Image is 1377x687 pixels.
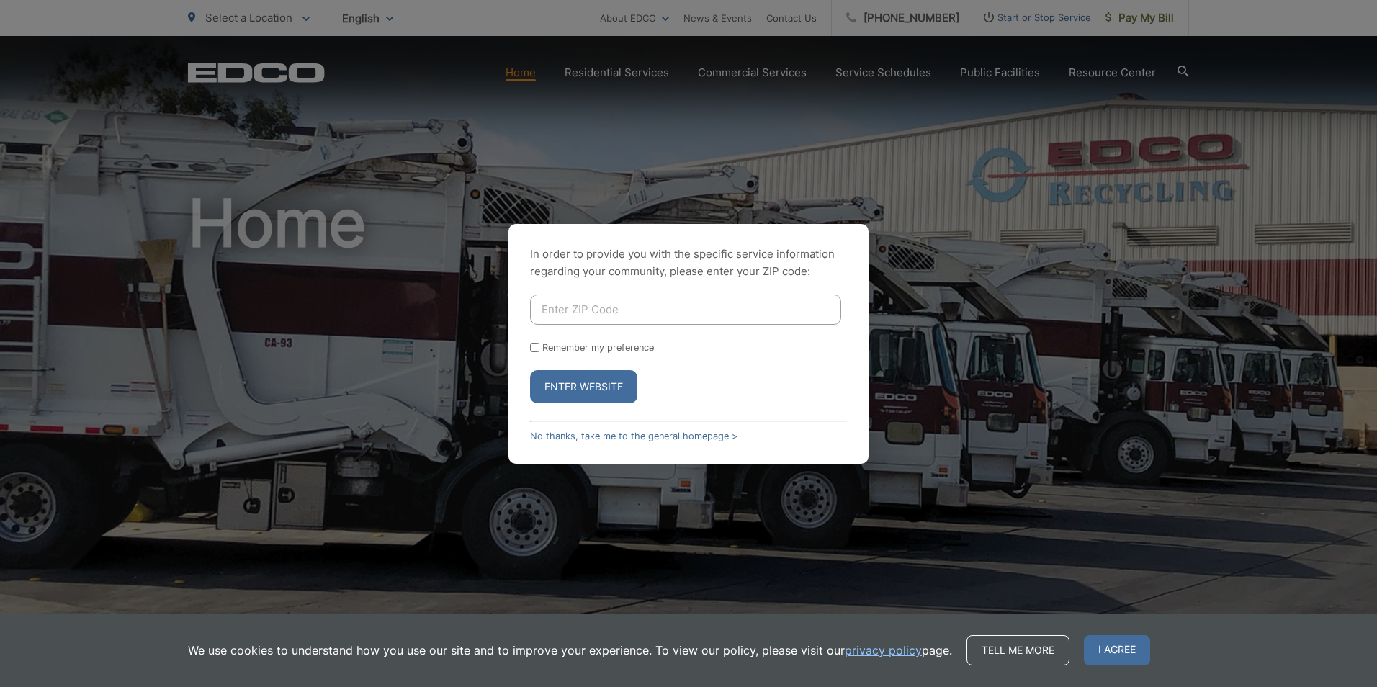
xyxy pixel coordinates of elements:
button: Enter Website [530,370,637,403]
label: Remember my preference [542,342,654,353]
span: I agree [1084,635,1150,665]
p: We use cookies to understand how you use our site and to improve your experience. To view our pol... [188,642,952,659]
input: Enter ZIP Code [530,295,841,325]
a: No thanks, take me to the general homepage > [530,431,737,441]
a: Tell me more [966,635,1069,665]
a: privacy policy [845,642,922,659]
p: In order to provide you with the specific service information regarding your community, please en... [530,246,847,280]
